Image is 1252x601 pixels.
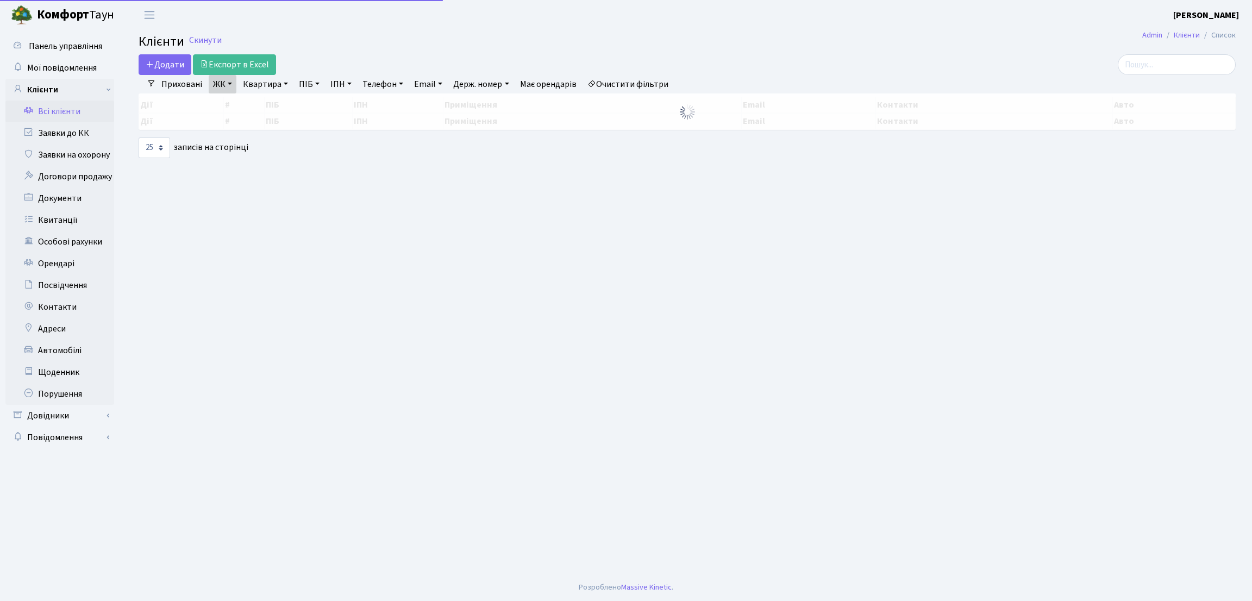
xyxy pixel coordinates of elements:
a: Щоденник [5,361,114,383]
button: Переключити навігацію [136,6,163,24]
a: Довідники [5,405,114,427]
a: Всі клієнти [5,101,114,122]
a: Massive Kinetic [621,581,672,593]
div: Розроблено . [579,581,673,593]
a: Мої повідомлення [5,57,114,79]
nav: breadcrumb [1126,24,1252,47]
a: Додати [139,54,191,75]
span: Мої повідомлення [27,62,97,74]
a: Має орендарів [516,75,581,93]
select: записів на сторінці [139,137,170,158]
a: Email [410,75,447,93]
a: Клієнти [1174,29,1200,41]
li: Список [1200,29,1236,41]
a: Скинути [189,35,222,46]
a: Квитанції [5,209,114,231]
a: Заявки до КК [5,122,114,144]
a: ПІБ [295,75,324,93]
img: Обробка... [679,103,696,121]
a: Порушення [5,383,114,405]
span: Клієнти [139,32,184,51]
a: Приховані [157,75,206,93]
a: Клієнти [5,79,114,101]
img: logo.png [11,4,33,26]
a: Очистити фільтри [583,75,673,93]
a: Панель управління [5,35,114,57]
a: Документи [5,187,114,209]
a: Квартира [239,75,292,93]
span: Додати [146,59,184,71]
b: [PERSON_NAME] [1173,9,1239,21]
input: Пошук... [1118,54,1236,75]
b: Комфорт [37,6,89,23]
a: Експорт в Excel [193,54,276,75]
a: Держ. номер [449,75,513,93]
a: Повідомлення [5,427,114,448]
a: Контакти [5,296,114,318]
a: Орендарі [5,253,114,274]
label: записів на сторінці [139,137,248,158]
a: Адреси [5,318,114,340]
a: ЖК [209,75,236,93]
a: [PERSON_NAME] [1173,9,1239,22]
a: Особові рахунки [5,231,114,253]
a: Admin [1142,29,1162,41]
a: Посвідчення [5,274,114,296]
a: Договори продажу [5,166,114,187]
span: Таун [37,6,114,24]
a: Заявки на охорону [5,144,114,166]
a: ІПН [326,75,356,93]
a: Телефон [358,75,408,93]
a: Автомобілі [5,340,114,361]
span: Панель управління [29,40,102,52]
